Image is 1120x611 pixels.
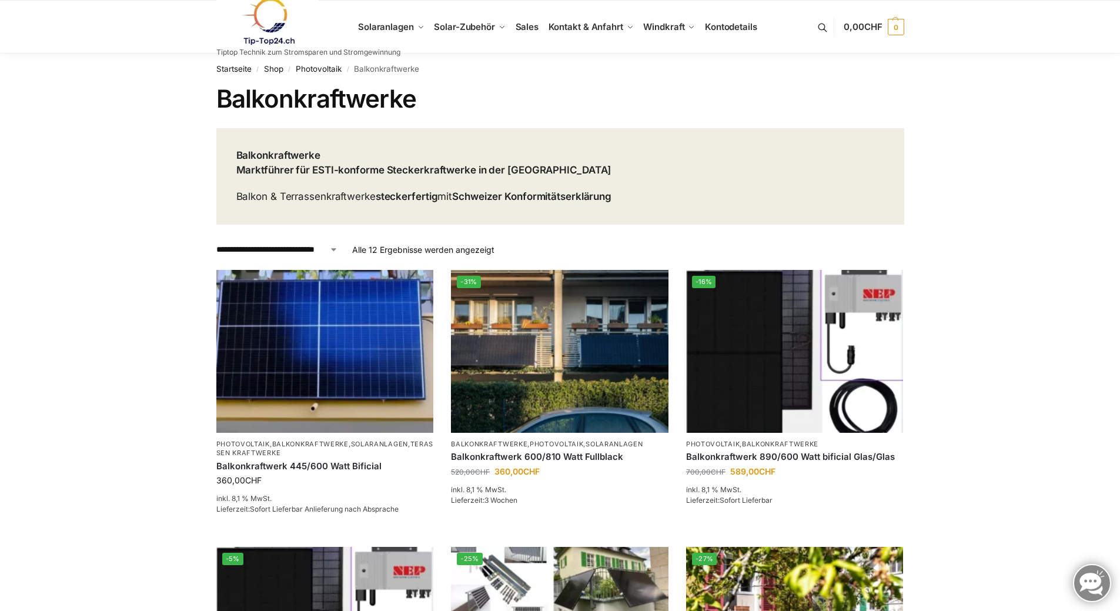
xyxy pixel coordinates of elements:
[264,64,283,74] a: Shop
[484,496,517,505] span: 3 Wochen
[451,496,517,505] span: Lieferzeit:
[730,466,775,476] bdi: 589,00
[510,1,543,54] a: Sales
[451,451,668,463] a: Balkonkraftwerk 600/810 Watt Fullblack
[451,440,527,448] a: Balkonkraftwerke
[283,65,296,74] span: /
[342,65,354,74] span: /
[711,468,726,476] span: CHF
[236,149,320,161] strong: Balkonkraftwerke
[451,270,668,433] img: 2 Balkonkraftwerke
[475,468,490,476] span: CHF
[216,49,400,56] p: Tiptop Technik zum Stromsparen und Stromgewinnung
[844,21,882,32] span: 0,00
[643,21,684,32] span: Windkraft
[358,21,414,32] span: Solaranlagen
[523,466,540,476] span: CHF
[494,466,540,476] bdi: 360,00
[888,19,904,35] span: 0
[216,475,262,485] bdi: 360,00
[700,1,762,54] a: Kontodetails
[351,440,408,448] a: Solaranlagen
[429,1,510,54] a: Solar-Zubehör
[216,493,434,504] p: inkl. 8,1 % MwSt.
[451,485,668,495] p: inkl. 8,1 % MwSt.
[434,21,495,32] span: Solar-Zubehör
[452,191,611,202] strong: Schweizer Konformitätserklärung
[216,460,434,472] a: Balkonkraftwerk 445/600 Watt Bificial
[686,468,726,476] bdi: 700,00
[252,65,264,74] span: /
[549,21,623,32] span: Kontakt & Anfahrt
[686,270,904,433] a: -16%Bificiales Hochleistungsmodul
[216,243,338,256] select: Shop-Reihenfolge
[705,21,757,32] span: Kontodetails
[530,440,583,448] a: Photovoltaik
[236,164,611,176] strong: Marktführer für ESTI-konforme Steckerkraftwerke in der [GEOGRAPHIC_DATA]
[638,1,700,54] a: Windkraft
[296,64,342,74] a: Photovoltaik
[250,505,399,513] span: Sofort Lieferbar Anlieferung nach Absprache
[686,485,904,495] p: inkl. 8,1 % MwSt.
[451,468,490,476] bdi: 520,00
[216,440,434,458] p: , , ,
[216,64,252,74] a: Startseite
[216,505,399,513] span: Lieferzeit:
[216,440,434,457] a: Terassen Kraftwerke
[216,84,904,113] h1: Balkonkraftwerke
[516,21,539,32] span: Sales
[686,496,773,505] span: Lieferzeit:
[686,270,904,433] img: Bificiales Hochleistungsmodul
[844,9,904,45] a: 0,00CHF 0
[686,440,740,448] a: Photovoltaik
[216,270,434,433] img: Solaranlage für den kleinen Balkon
[352,243,494,256] p: Alle 12 Ergebnisse werden angezeigt
[686,451,904,463] a: Balkonkraftwerk 890/600 Watt bificial Glas/Glas
[720,496,773,505] span: Sofort Lieferbar
[686,440,904,449] p: ,
[451,440,668,449] p: , ,
[586,440,643,448] a: Solaranlagen
[543,1,638,54] a: Kontakt & Anfahrt
[245,475,262,485] span: CHF
[742,440,818,448] a: Balkonkraftwerke
[451,270,668,433] a: -31%2 Balkonkraftwerke
[376,191,438,202] strong: steckerfertig
[236,189,612,205] p: Balkon & Terrassenkraftwerke mit
[864,21,882,32] span: CHF
[759,466,775,476] span: CHF
[272,440,349,448] a: Balkonkraftwerke
[216,54,904,84] nav: Breadcrumb
[216,440,270,448] a: Photovoltaik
